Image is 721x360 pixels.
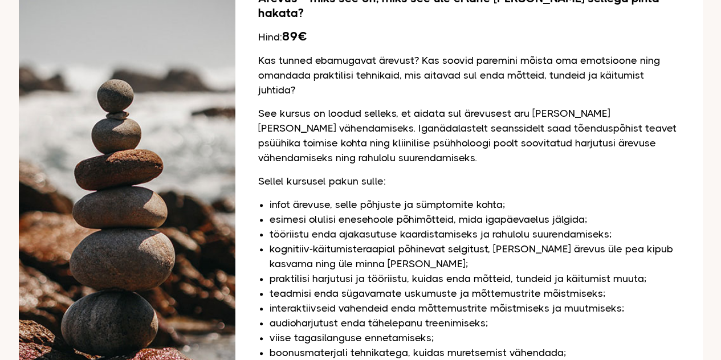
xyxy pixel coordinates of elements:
[258,174,680,189] p: Sellel kursusel pakun sulle:
[270,271,680,286] li: praktilisi harjutusi ja tööriistu, kuidas enda mõtteid, tundeid ja käitumist muuta;
[270,242,680,271] li: kognitiiv-käitumisteraapial põhinevat selgitust, [PERSON_NAME] ärevus üle pea kipub kasvama ning ...
[282,29,307,43] b: 89€
[270,212,680,227] li: esimesi olulisi enesehoole põhimõtteid, mida igapäevaelus jälgida;
[258,29,680,44] div: Hind:
[258,106,680,165] p: See kursus on loodud selleks, et aidata sul ärevusest aru [PERSON_NAME] [PERSON_NAME] vähendamise...
[258,53,680,97] p: Kas tunned ebamugavat ärevust? Kas soovid paremini mõista oma emotsioone ning omandada praktilisi...
[270,345,680,360] li: boonusmaterjali tehnikatega, kuidas muretsemist vähendada;
[270,316,680,330] li: audioharjutust enda tähelepanu treenimiseks;
[270,301,680,316] li: interaktiivseid vahendeid enda mõttemustrite mõistmiseks ja muutmiseks;
[270,330,680,345] li: viise tagasilanguse ennetamiseks;
[270,286,680,301] li: teadmisi enda sügavamate uskumuste ja mõttemustrite mõistmiseks;
[270,227,680,242] li: tööriistu enda ajakasutuse kaardistamiseks ja rahulolu suurendamiseks;
[270,197,680,212] li: infot ärevuse, selle põhjuste ja sümptomite kohta;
